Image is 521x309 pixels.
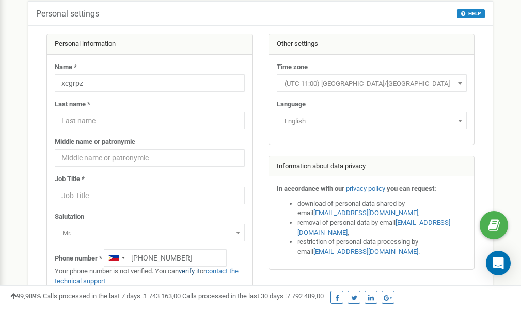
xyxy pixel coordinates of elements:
[55,62,77,72] label: Name *
[36,9,99,19] h5: Personal settings
[277,74,467,92] span: (UTC-11:00) Pacific/Midway
[104,249,227,267] input: +1-800-555-55-55
[55,267,245,286] p: Your phone number is not verified. You can or
[182,292,324,300] span: Calls processed in the last 30 days :
[277,100,306,109] label: Language
[313,209,418,217] a: [EMAIL_ADDRESS][DOMAIN_NAME]
[297,237,467,256] li: restriction of personal data processing by email .
[55,224,245,241] span: Mr.
[387,185,436,192] strong: you can request:
[179,267,200,275] a: verify it
[55,187,245,204] input: Job Title
[277,62,308,72] label: Time zone
[269,156,475,177] div: Information about data privacy
[277,185,344,192] strong: In accordance with our
[144,292,181,300] u: 1 743 163,00
[457,9,485,18] button: HELP
[55,112,245,129] input: Last name
[55,100,90,109] label: Last name *
[55,137,135,147] label: Middle name or patronymic
[43,292,181,300] span: Calls processed in the last 7 days :
[297,218,467,237] li: removal of personal data by email ,
[297,219,450,236] a: [EMAIL_ADDRESS][DOMAIN_NAME]
[313,248,418,255] a: [EMAIL_ADDRESS][DOMAIN_NAME]
[269,34,475,55] div: Other settings
[277,112,467,129] span: English
[58,226,241,240] span: Mr.
[47,34,252,55] div: Personal information
[104,250,128,266] div: Telephone country code
[10,292,41,300] span: 99,989%
[55,212,84,222] label: Salutation
[280,114,463,128] span: English
[346,185,385,192] a: privacy policy
[297,199,467,218] li: download of personal data shared by email ,
[287,292,324,300] u: 7 792 489,00
[280,76,463,91] span: (UTC-11:00) Pacific/Midway
[55,74,245,92] input: Name
[55,149,245,167] input: Middle name or patronymic
[55,254,102,264] label: Phone number *
[55,174,85,184] label: Job Title *
[55,267,239,285] a: contact the technical support
[486,251,511,275] div: Open Intercom Messenger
